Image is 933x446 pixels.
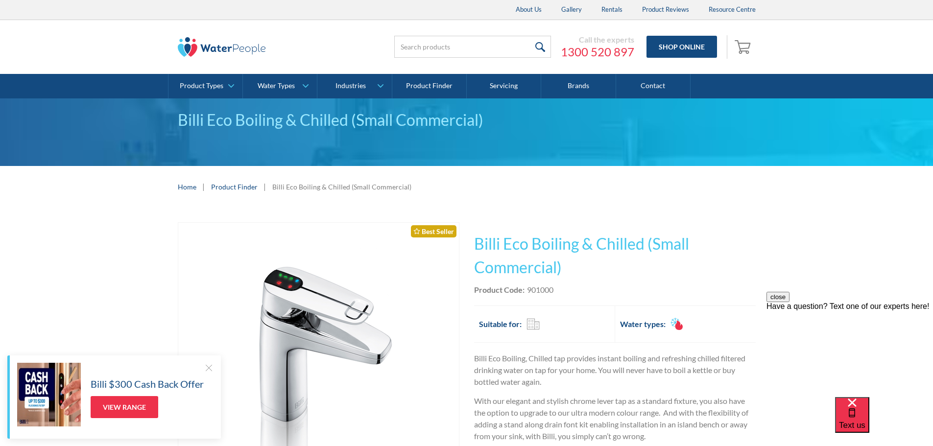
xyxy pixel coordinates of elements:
a: Home [178,182,196,192]
a: Product Finder [392,74,467,98]
div: 901000 [527,284,553,296]
img: shopping cart [735,39,753,54]
div: Industries [335,82,366,90]
a: Product Types [168,74,242,98]
h5: Billi $300 Cash Back Offer [91,376,204,391]
a: Water Types [243,74,317,98]
div: | [201,181,206,192]
div: Billi Eco Boiling & Chilled (Small Commercial) [272,182,411,192]
strong: Product Code: [474,285,525,294]
iframe: podium webchat widget bubble [835,397,933,446]
iframe: podium webchat widget prompt [766,292,933,409]
img: The Water People [178,37,266,57]
div: Best Seller [411,225,456,237]
a: Industries [317,74,391,98]
div: | [263,181,267,192]
a: 1300 520 897 [561,45,634,59]
h2: Suitable for: [479,318,522,330]
div: Billi Eco Boiling & Chilled (Small Commercial) [178,108,756,132]
div: Product Types [180,82,223,90]
p: Billi Eco Boiling, Chilled tap provides instant boiling and refreshing chilled filtered drinking ... [474,352,756,388]
div: Call the experts [561,35,634,45]
a: Brands [541,74,616,98]
img: Billi $300 Cash Back Offer [17,363,81,426]
p: With our elegant and stylish chrome lever tap as a standard fixture, you also have the option to ... [474,395,756,442]
h1: Billi Eco Boiling & Chilled (Small Commercial) [474,232,756,279]
input: Search products [394,36,551,58]
a: Contact [616,74,691,98]
a: Open empty cart [732,35,756,59]
a: Shop Online [646,36,717,58]
a: Product Finder [211,182,258,192]
h2: Water types: [620,318,666,330]
a: Servicing [467,74,541,98]
div: Water Types [258,82,295,90]
a: View Range [91,396,158,418]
